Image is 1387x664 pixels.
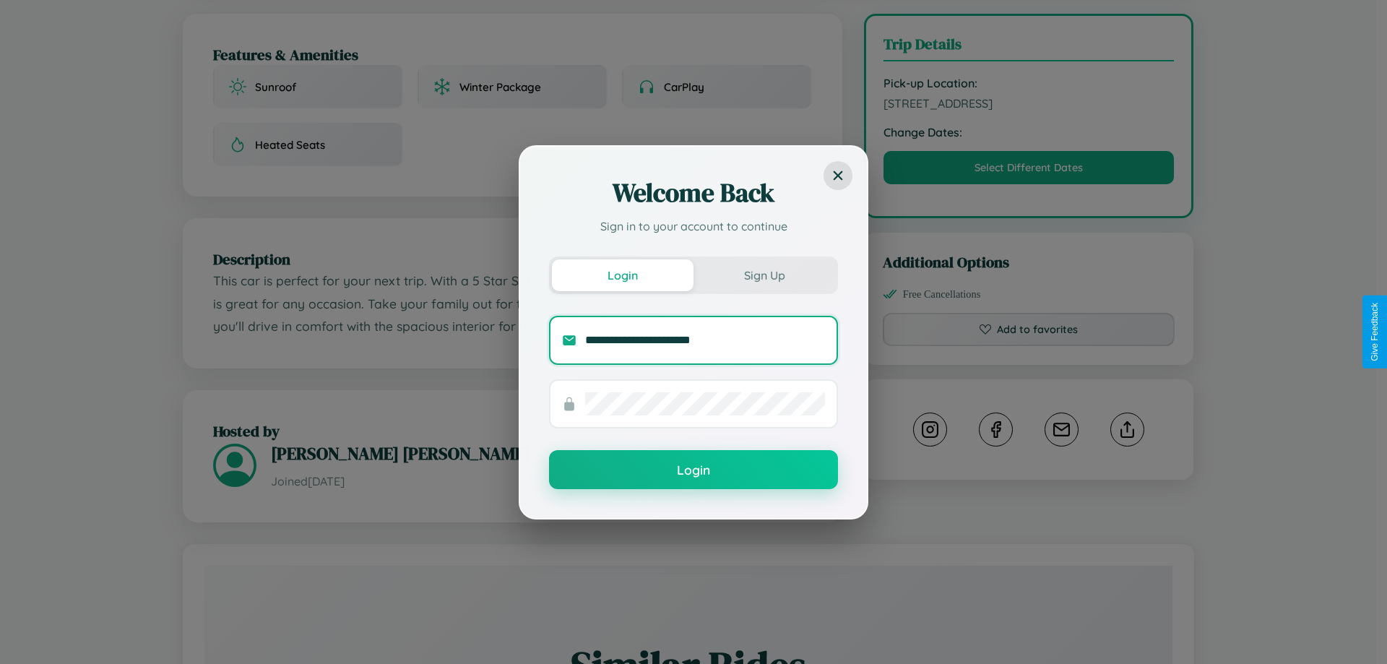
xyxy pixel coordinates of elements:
[549,176,838,210] h2: Welcome Back
[693,259,835,291] button: Sign Up
[1370,303,1380,361] div: Give Feedback
[552,259,693,291] button: Login
[549,450,838,489] button: Login
[549,217,838,235] p: Sign in to your account to continue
